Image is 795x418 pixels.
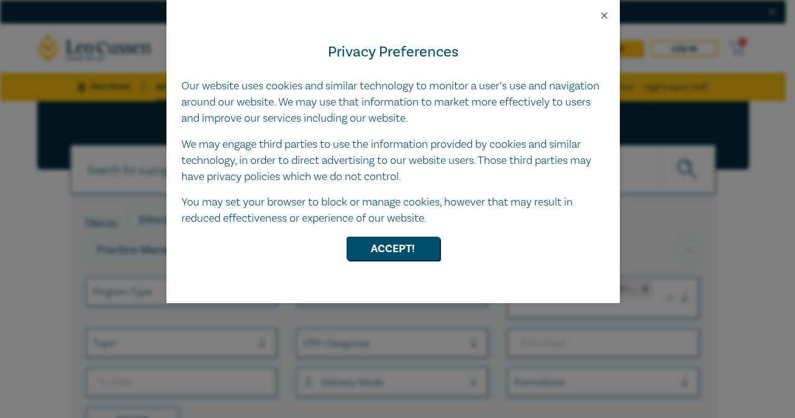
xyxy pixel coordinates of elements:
button: Close [599,10,610,21]
p: Our website uses cookies and similar technology to monitor a user’s use and navigation around our... [181,78,605,127]
p: We may engage third parties to use the information provided by cookies and similar technology, in... [181,137,605,185]
p: You may set your browser to block or manage cookies, however that may result in reduced effective... [181,194,605,227]
h4: Privacy Preferences [181,41,605,63]
button: Accept! [347,237,440,260]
